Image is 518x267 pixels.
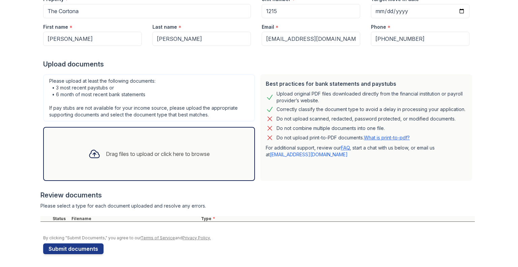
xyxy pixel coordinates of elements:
label: Last name [152,24,177,30]
div: Correctly classify the document type to avoid a delay in processing your application. [277,105,465,113]
a: What is print-to-pdf? [364,135,410,140]
div: Do not upload scanned, redacted, password protected, or modified documents. [277,115,456,123]
div: Upload original PDF files downloaded directly from the financial institution or payroll provider’... [277,90,467,104]
div: Do not combine multiple documents into one file. [277,124,385,132]
div: Please upload at least the following documents: • 3 most recent paystubs or • 6 month of most rec... [43,74,255,122]
label: First name [43,24,68,30]
p: For additional support, review our , start a chat with us below, or email us at [266,144,467,158]
div: Upload documents [43,59,475,69]
div: Review documents [40,190,475,200]
button: Submit documents [43,243,104,254]
label: Phone [371,24,386,30]
label: Email [262,24,274,30]
div: Drag files to upload or click here to browse [106,150,210,158]
div: Type [200,216,475,221]
p: Do not upload print-to-PDF documents. [277,134,410,141]
div: Filename [70,216,200,221]
div: Best practices for bank statements and paystubs [266,80,467,88]
a: [EMAIL_ADDRESS][DOMAIN_NAME] [270,152,348,157]
a: FAQ [341,145,350,151]
div: By clicking "Submit Documents," you agree to our and [43,235,475,241]
div: Status [51,216,70,221]
a: Privacy Policy. [182,235,211,240]
div: Please select a type for each document uploaded and resolve any errors. [40,203,475,209]
a: Terms of Service [141,235,175,240]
